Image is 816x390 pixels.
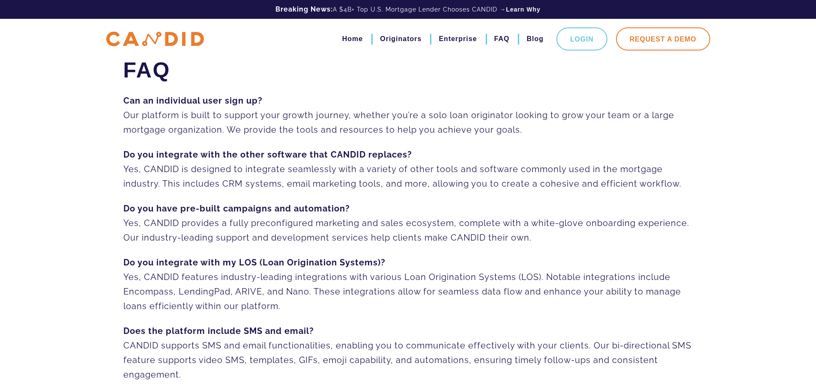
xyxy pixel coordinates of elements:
a: Learn Why [506,5,541,14]
a: Blog [526,32,544,46]
strong: Do you integrate with my LOS (Loan Origination Systems)? [123,257,386,268]
a: Enterprise [439,32,477,46]
a: Home [342,32,363,46]
img: CANDID APP [106,32,204,47]
p: Yes, CANDID provides a fully preconfigured marketing and sales ecosystem, complete with a white-g... [123,201,693,245]
a: Request A Demo [616,27,710,51]
p: Yes, CANDID features industry-leading integrations with various Loan Origination Systems (LOS). N... [123,255,693,313]
strong: Can an individual user sign up? [123,95,263,106]
strong: Does the platform include SMS and email? [123,326,314,336]
p: CANDID supports SMS and email functionalities, enabling you to communicate effectively with your ... [123,324,693,382]
strong: Do you have pre-built campaigns and automation? [123,203,350,214]
a: FAQ [494,32,510,46]
p: Our platform is built to support your growth journey, whether you’re a solo loan originator looki... [123,93,693,137]
strong: Do you integrate with the other software that CANDID replaces? [123,149,412,160]
a: Originators [380,32,421,46]
h1: FAQ [123,57,693,83]
a: Login [556,27,607,51]
p: Yes, CANDID is designed to integrate seamlessly with a variety of other tools and software common... [123,147,693,191]
b: Breaking News: [275,5,333,13]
